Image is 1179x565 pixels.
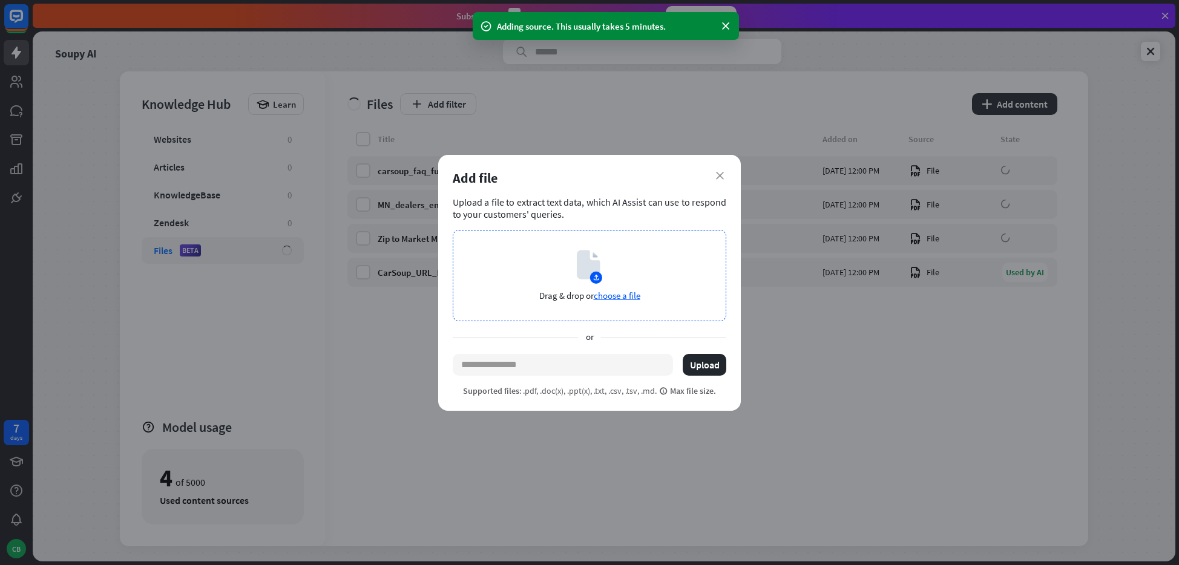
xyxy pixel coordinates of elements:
button: Upload [683,354,726,376]
button: Open LiveChat chat widget [10,5,46,41]
p: Drag & drop or [539,290,640,301]
div: Adding source. This usually takes 5 minutes. [497,20,715,33]
div: Upload a file to extract text data, which AI Assist can use to respond to your customers' queries. [453,196,726,220]
span: Supported files [463,385,519,396]
span: Max file size. [659,385,716,396]
div: Add file [453,169,726,186]
p: : .pdf, .doc(x), .ppt(x), .txt, .csv, .tsv, .md. [463,385,716,396]
span: or [579,331,601,344]
span: choose a file [594,290,640,301]
i: close [716,172,724,180]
